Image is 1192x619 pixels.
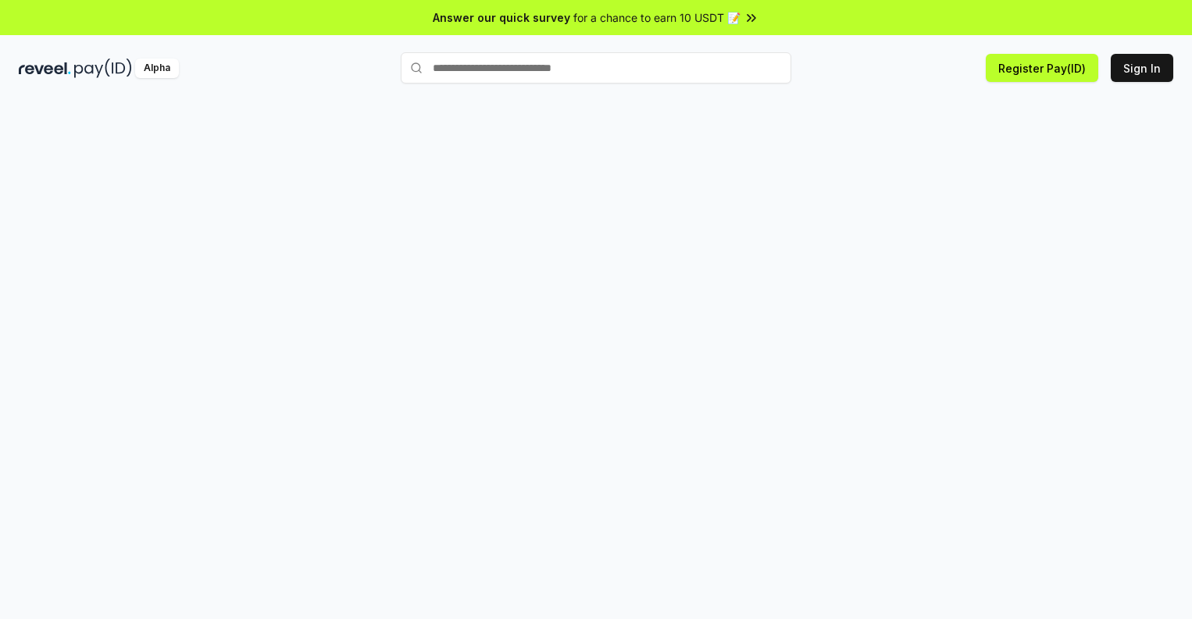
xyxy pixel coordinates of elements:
[74,59,132,78] img: pay_id
[1111,54,1173,82] button: Sign In
[19,59,71,78] img: reveel_dark
[986,54,1098,82] button: Register Pay(ID)
[573,9,741,26] span: for a chance to earn 10 USDT 📝
[433,9,570,26] span: Answer our quick survey
[135,59,179,78] div: Alpha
